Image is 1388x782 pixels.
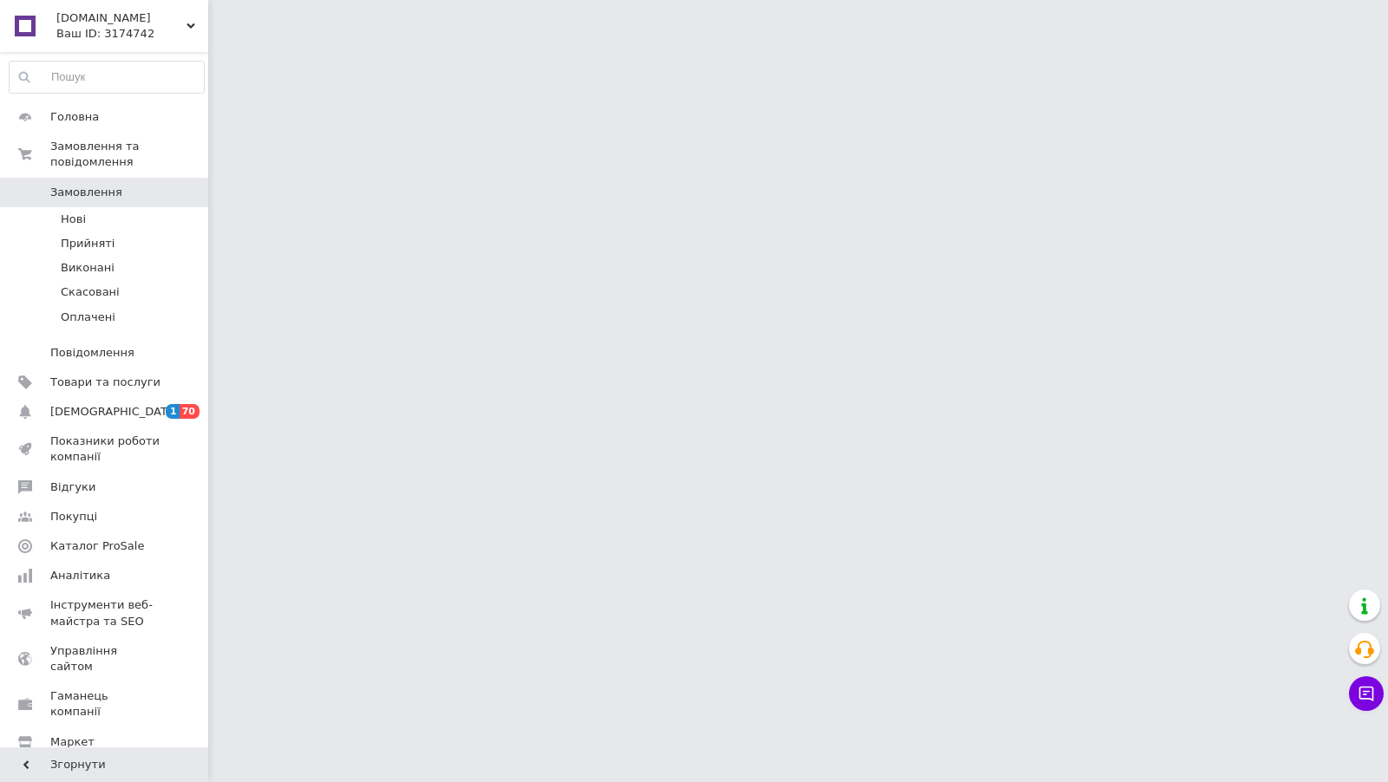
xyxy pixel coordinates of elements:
span: Повідомлення [50,345,134,361]
span: Каталог ProSale [50,538,144,554]
span: Маркет [50,734,95,750]
span: Нові [61,212,86,227]
span: Гаманець компанії [50,688,160,720]
span: Покупці [50,509,97,525]
span: Оплачені [61,310,115,325]
span: Замовлення [50,185,122,200]
span: 70 [180,404,200,419]
span: Замовлення та повідомлення [50,139,208,170]
span: Товари та послуги [50,375,160,390]
span: Аналітика [50,568,110,583]
span: Прийняті [61,236,115,251]
span: Виконані [61,260,115,276]
span: Скасовані [61,284,120,300]
span: Відгуки [50,479,95,495]
span: Інструменти веб-майстра та SEO [50,597,160,629]
div: Ваш ID: 3174742 [56,26,208,42]
span: Показники роботи компанії [50,433,160,465]
input: Пошук [10,62,204,93]
button: Чат з покупцем [1349,676,1384,711]
span: Головна [50,109,99,125]
span: 1 [166,404,180,419]
span: [DEMOGRAPHIC_DATA] [50,404,179,420]
span: Управління сайтом [50,643,160,674]
span: Gumoto.com.ua [56,10,187,26]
